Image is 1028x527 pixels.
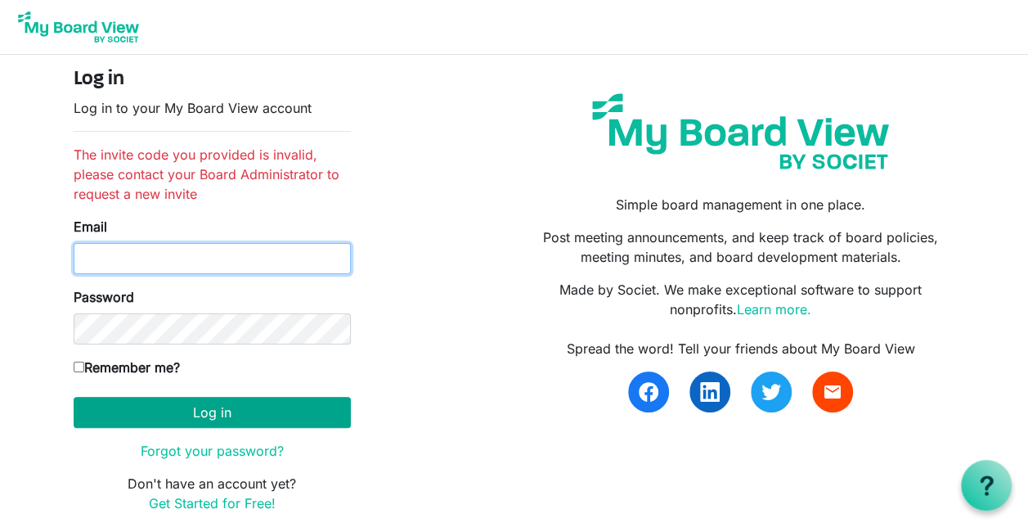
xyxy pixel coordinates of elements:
[74,145,351,204] li: The invite code you provided is invalid, please contact your Board Administrator to request a new...
[74,358,180,377] label: Remember me?
[639,382,658,402] img: facebook.svg
[74,68,351,92] h4: Log in
[700,382,720,402] img: linkedin.svg
[526,280,954,319] p: Made by Societ. We make exceptional software to support nonprofits.
[823,382,842,402] span: email
[74,217,107,236] label: Email
[149,495,276,511] a: Get Started for Free!
[526,195,954,214] p: Simple board management in one place.
[761,382,781,402] img: twitter.svg
[737,301,811,318] a: Learn more.
[74,98,351,118] p: Log in to your My Board View account
[74,287,134,307] label: Password
[526,227,954,267] p: Post meeting announcements, and keep track of board policies, meeting minutes, and board developm...
[13,7,144,47] img: My Board View Logo
[526,339,954,358] div: Spread the word! Tell your friends about My Board View
[74,474,351,513] p: Don't have an account yet?
[141,443,284,459] a: Forgot your password?
[580,81,901,182] img: my-board-view-societ.svg
[74,362,84,372] input: Remember me?
[74,397,351,428] button: Log in
[812,372,853,412] a: email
